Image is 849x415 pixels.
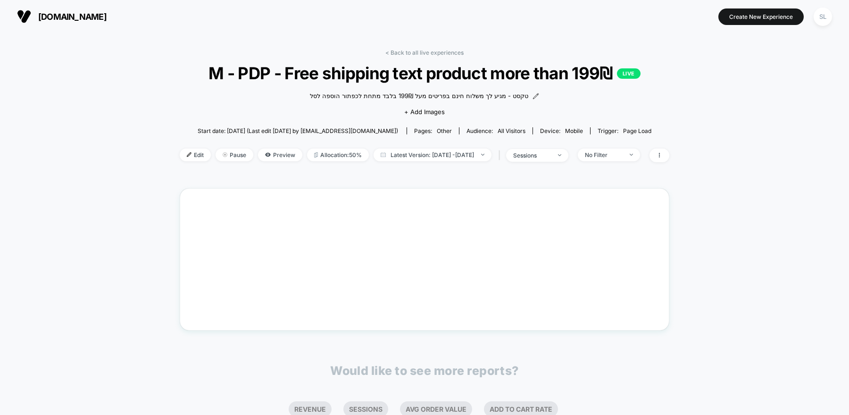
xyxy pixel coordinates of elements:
span: Device: [533,127,590,134]
span: Page Load [623,127,651,134]
div: sessions [513,152,551,159]
span: Allocation: 50% [307,149,369,161]
p: Would like to see more reports? [330,364,519,378]
span: Start date: [DATE] (Last edit [DATE] by [EMAIL_ADDRESS][DOMAIN_NAME]) [198,127,398,134]
div: Pages: [414,127,452,134]
span: M - PDP - Free shipping text product more than 199₪ [204,63,645,83]
span: All Visitors [498,127,525,134]
img: edit [187,152,191,157]
img: Visually logo [17,9,31,24]
span: mobile [565,127,583,134]
img: end [558,154,561,156]
span: other [437,127,452,134]
p: LIVE [617,68,641,79]
div: SL [814,8,832,26]
img: end [630,154,633,156]
img: rebalance [314,152,318,158]
span: Edit [180,149,211,161]
span: טקסט - מגיע לך משלוח חינם בפריטים מעל 199₪ בלבד מתחת לכפתור הוספה לסל [310,91,530,101]
button: SL [811,7,835,26]
button: [DOMAIN_NAME] [14,9,109,24]
span: | [496,149,506,162]
span: [DOMAIN_NAME] [38,12,107,22]
span: Pause [216,149,253,161]
div: Trigger: [598,127,651,134]
div: Audience: [466,127,525,134]
span: + Add Images [404,108,445,116]
a: < Back to all live experiences [385,49,464,56]
button: Create New Experience [718,8,804,25]
img: calendar [381,152,386,157]
img: end [223,152,227,157]
span: Latest Version: [DATE] - [DATE] [374,149,491,161]
div: No Filter [585,151,623,158]
img: end [481,154,484,156]
span: Preview [258,149,302,161]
